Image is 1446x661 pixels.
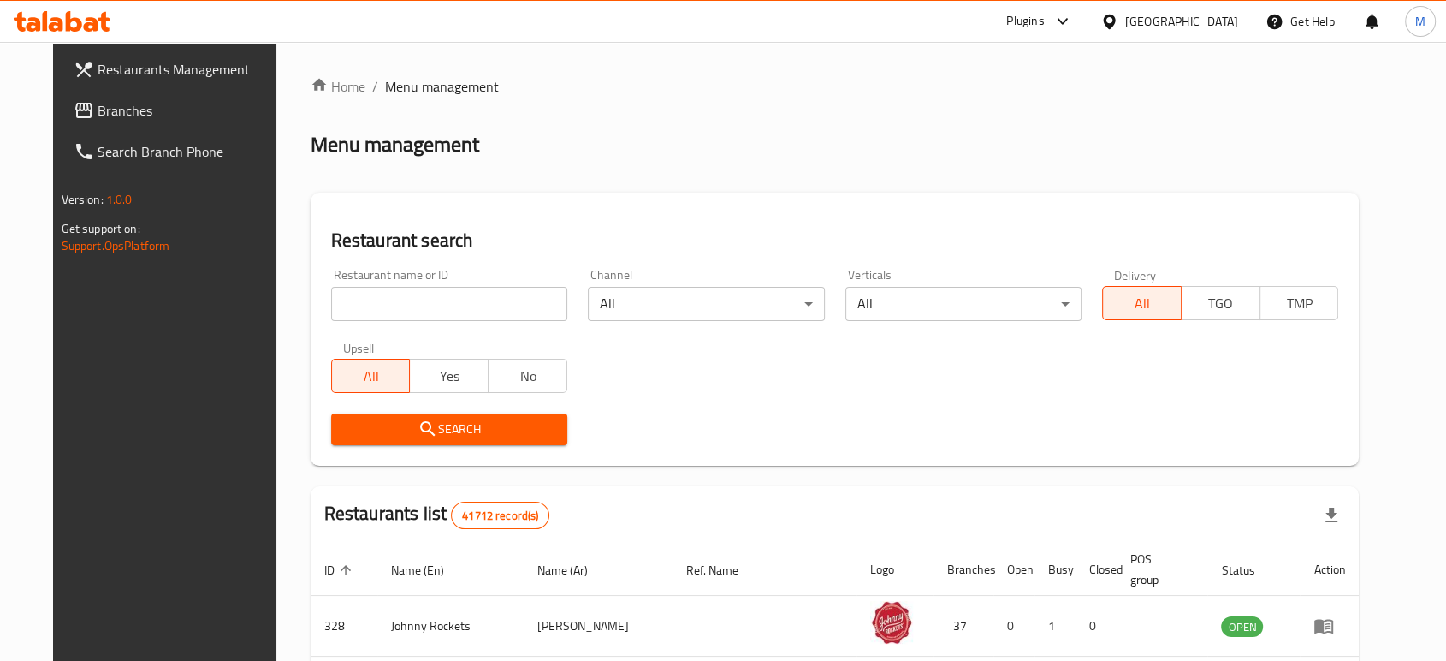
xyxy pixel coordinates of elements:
[60,49,294,90] a: Restaurants Management
[933,544,993,596] th: Branches
[311,131,479,158] h2: Menu management
[331,287,567,321] input: Search for restaurant name or ID..
[391,560,466,581] span: Name (En)
[488,359,567,393] button: No
[1102,286,1182,320] button: All
[1221,617,1263,637] span: OPEN
[331,228,1339,253] h2: Restaurant search
[1311,495,1352,536] div: Export file
[686,560,761,581] span: Ref. Name
[870,601,913,644] img: Johnny Rockets
[1181,286,1260,320] button: TGO
[1006,11,1044,32] div: Plugins
[98,100,281,121] span: Branches
[1313,616,1345,636] div: Menu
[1076,544,1117,596] th: Closed
[524,596,673,657] td: [PERSON_NAME]
[377,596,524,657] td: Johnny Rockets
[62,235,170,257] a: Support.OpsPlatform
[343,342,375,354] label: Upsell
[324,501,550,529] h2: Restaurants list
[1259,286,1339,320] button: TMP
[1125,12,1238,31] div: [GEOGRAPHIC_DATA]
[495,364,560,389] span: No
[372,76,378,97] li: /
[1188,291,1253,316] span: TGO
[324,560,357,581] span: ID
[62,188,104,211] span: Version:
[98,141,281,162] span: Search Branch Phone
[993,596,1034,657] td: 0
[1114,269,1157,281] label: Delivery
[311,76,365,97] a: Home
[345,419,554,440] span: Search
[385,76,499,97] span: Menu management
[62,217,140,240] span: Get support on:
[1300,544,1359,596] th: Action
[331,359,411,393] button: All
[1034,596,1076,657] td: 1
[588,287,824,321] div: All
[993,544,1034,596] th: Open
[933,596,993,657] td: 37
[452,508,548,524] span: 41712 record(s)
[451,502,549,529] div: Total records count
[1221,560,1277,581] span: Status
[311,596,377,657] td: 328
[845,287,1082,321] div: All
[1076,596,1117,657] td: 0
[417,364,482,389] span: Yes
[537,560,610,581] span: Name (Ar)
[339,364,404,389] span: All
[1034,544,1076,596] th: Busy
[98,59,281,80] span: Restaurants Management
[60,90,294,131] a: Branches
[1221,616,1263,637] div: OPEN
[106,188,133,211] span: 1.0.0
[1130,549,1188,590] span: POS group
[856,544,933,596] th: Logo
[1110,291,1175,316] span: All
[60,131,294,172] a: Search Branch Phone
[1415,12,1425,31] span: M
[331,414,567,445] button: Search
[311,76,1360,97] nav: breadcrumb
[1267,291,1332,316] span: TMP
[409,359,489,393] button: Yes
